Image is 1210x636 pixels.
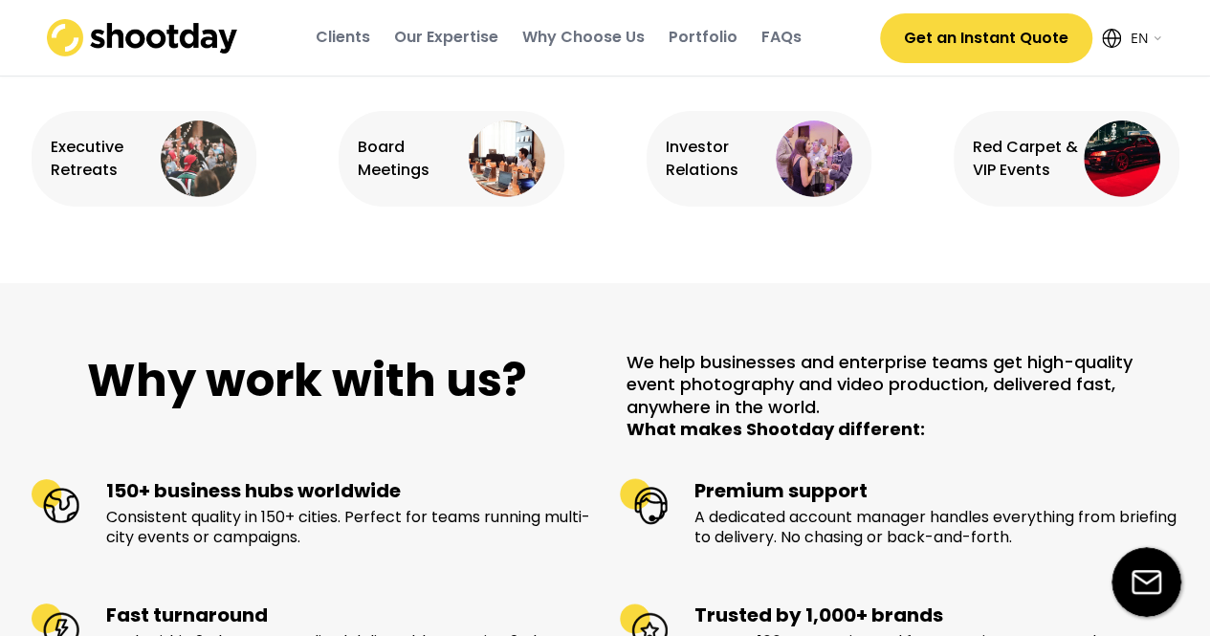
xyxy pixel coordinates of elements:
[776,121,852,197] img: investor%20relations%403x.webp
[627,350,1179,440] h2: We help businesses and enterprise teams get high-quality event photography and video production, ...
[32,350,584,409] h1: Why work with us?
[1111,547,1181,617] img: email-icon%20%281%29.svg
[973,136,1079,182] div: Red Carpet & VIP Events
[666,136,772,182] div: Investor Relations
[316,27,370,48] div: Clients
[394,27,498,48] div: Our Expertise
[358,136,464,182] div: Board Meetings
[880,13,1092,63] button: Get an Instant Quote
[627,416,925,440] strong: What makes Shootday different:
[669,27,737,48] div: Portfolio
[106,507,591,547] div: Consistent quality in 150+ cities. Perfect for teams running multi-city events or campaigns.
[694,602,1179,626] div: Trusted by 1,000+ brands
[106,477,591,502] div: 150+ business hubs worldwide
[1084,121,1160,197] img: VIP%20event%403x.webp
[522,27,645,48] div: Why Choose Us
[694,507,1179,547] div: A dedicated account manager handles everything from briefing to delivery. No chasing or back-and-...
[51,136,157,182] div: Executive Retreats
[694,477,1179,502] div: Premium support
[620,477,668,525] img: Premium support
[106,602,591,626] div: Fast turnaround
[32,477,79,525] img: 150+ business hubs worldwide
[47,19,238,56] img: shootday_logo.png
[761,27,802,48] div: FAQs
[161,121,237,197] img: prewedding-circle%403x.webp
[1102,29,1121,48] img: Icon%20feather-globe%20%281%29.svg
[469,121,545,197] img: board%20meeting%403x.webp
